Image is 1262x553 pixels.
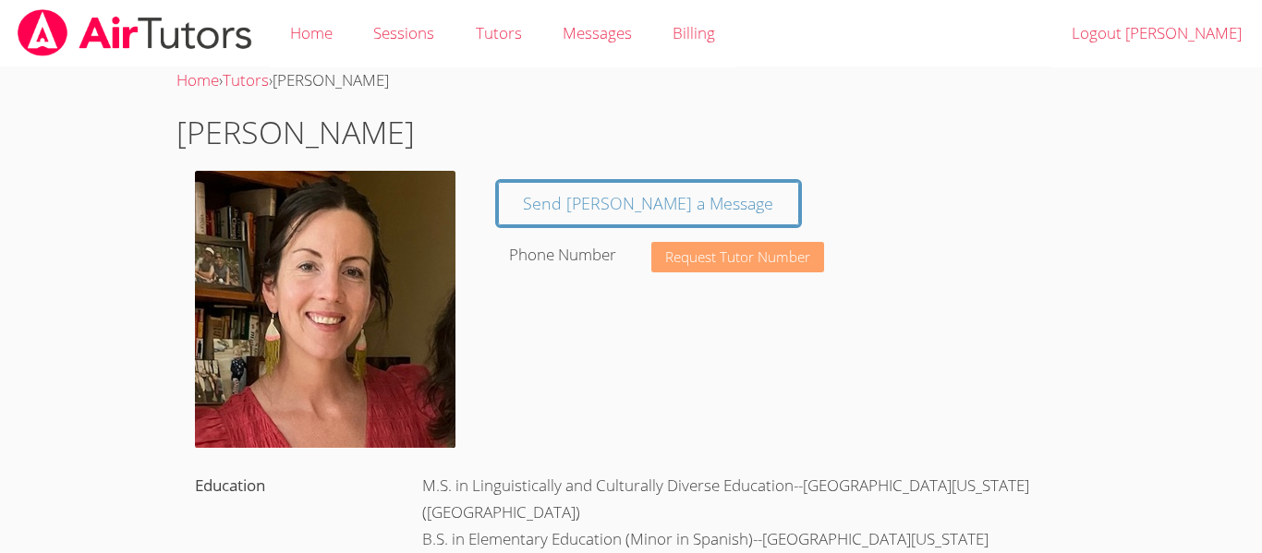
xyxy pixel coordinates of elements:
label: Education [195,475,265,496]
a: Home [176,69,219,90]
span: Request Tutor Number [665,250,810,264]
span: [PERSON_NAME] [273,69,389,90]
div: › › [176,67,1086,94]
a: Tutors [223,69,269,90]
span: Messages [563,22,632,43]
label: Phone Number [509,244,616,265]
img: airtutors_banner-c4298cdbf04f3fff15de1276eac7730deb9818008684d7c2e4769d2f7ddbe033.png [16,9,254,56]
button: Request Tutor Number [651,242,824,272]
h1: [PERSON_NAME] [176,109,1086,156]
a: Send [PERSON_NAME] a Message [498,182,800,225]
img: IMG_4957.jpeg [195,171,455,448]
